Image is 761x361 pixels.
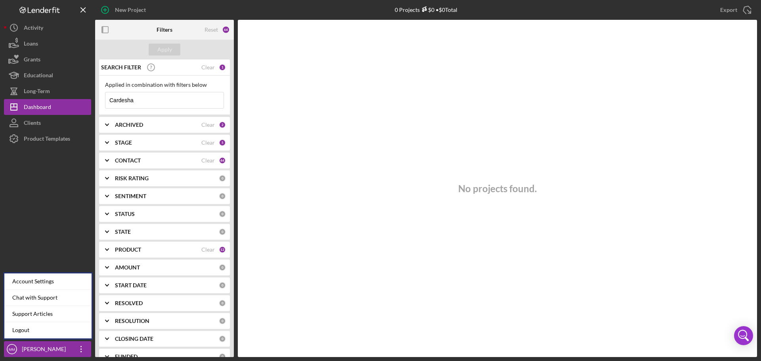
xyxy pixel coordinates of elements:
[115,229,131,235] b: STATE
[24,67,53,85] div: Educational
[222,26,230,34] div: 64
[420,6,434,13] div: $0
[219,157,226,164] div: 44
[219,121,226,128] div: 2
[201,246,215,253] div: Clear
[219,210,226,218] div: 0
[4,306,92,322] a: Support Articles
[4,99,91,115] button: Dashboard
[219,282,226,289] div: 0
[157,27,172,33] b: Filters
[712,2,757,18] button: Export
[115,193,146,199] b: SENTIMENT
[4,115,91,131] button: Clients
[395,6,457,13] div: 0 Projects • $0 Total
[115,175,149,181] b: RISK RATING
[24,83,50,101] div: Long-Term
[105,82,224,88] div: Applied in combination with filters below
[720,2,737,18] div: Export
[219,300,226,307] div: 0
[4,341,91,357] button: MM[PERSON_NAME]
[95,2,154,18] button: New Project
[219,264,226,271] div: 0
[219,64,226,71] div: 1
[115,353,138,360] b: FUNDED
[4,67,91,83] button: Educational
[4,131,91,147] button: Product Templates
[219,175,226,182] div: 0
[219,139,226,146] div: 5
[101,64,141,71] b: SEARCH FILTER
[219,317,226,325] div: 0
[115,211,135,217] b: STATUS
[4,273,92,290] div: Account Settings
[219,193,226,200] div: 0
[219,246,226,253] div: 12
[115,318,149,324] b: RESOLUTION
[201,139,215,146] div: Clear
[115,157,141,164] b: CONTACT
[115,300,143,306] b: RESOLVED
[201,64,215,71] div: Clear
[149,44,180,55] button: Apply
[115,139,132,146] b: STAGE
[115,246,141,253] b: PRODUCT
[115,122,143,128] b: ARCHIVED
[115,264,140,271] b: AMOUNT
[20,341,71,359] div: [PERSON_NAME]
[458,183,537,194] h3: No projects found.
[201,157,215,164] div: Clear
[24,99,51,117] div: Dashboard
[205,27,218,33] div: Reset
[219,228,226,235] div: 0
[4,36,91,52] button: Loans
[115,282,147,288] b: START DATE
[24,20,43,38] div: Activity
[4,20,91,36] button: Activity
[115,2,146,18] div: New Project
[4,83,91,99] button: Long-Term
[4,322,92,338] a: Logout
[24,115,41,133] div: Clients
[4,52,91,67] button: Grants
[734,326,753,345] div: Open Intercom Messenger
[201,122,215,128] div: Clear
[24,131,70,149] div: Product Templates
[24,36,38,53] div: Loans
[219,335,226,342] div: 0
[4,290,92,306] div: Chat with Support
[9,347,15,351] text: MM
[157,44,172,55] div: Apply
[219,353,226,360] div: 0
[24,52,40,69] div: Grants
[115,336,153,342] b: CLOSING DATE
